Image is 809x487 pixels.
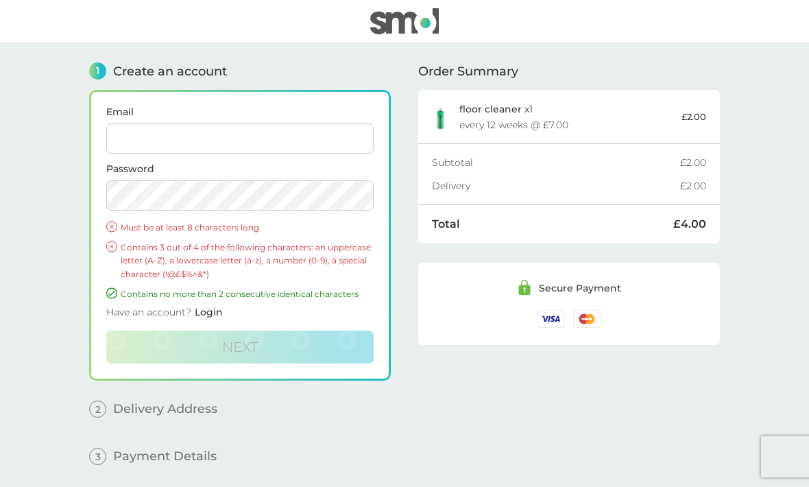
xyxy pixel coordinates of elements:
[89,448,106,465] span: 3
[370,8,439,34] img: smol
[121,241,374,281] p: Contains 3 out of 4 of the following characters: an uppercase letter (A-Z), a lowercase letter (a...
[106,107,374,117] label: Email
[113,403,217,415] span: Delivery Address
[673,219,706,230] div: £4.00
[573,310,601,327] img: /assets/icons/cards/mastercard.svg
[121,287,374,300] p: Contains no more than 2 consecutive identical characters
[432,181,680,191] div: Delivery
[680,181,706,191] div: £2.00
[539,283,621,293] div: Secure Payment
[418,65,518,78] span: Order Summary
[459,120,568,130] div: every 12 weeks @ £7.00
[459,104,533,115] p: x 1
[106,164,374,174] label: Password
[195,306,223,318] span: Login
[121,221,374,234] p: Must be at least 8 characters long
[432,219,673,230] div: Total
[222,339,258,355] span: Next
[113,65,227,78] span: Create an account
[106,300,374,331] div: Have an account?
[459,103,522,115] span: floor cleaner
[538,310,565,327] img: /assets/icons/cards/visa.svg
[681,110,706,124] p: £2.00
[106,331,374,364] button: Next
[113,450,217,462] span: Payment Details
[89,62,106,80] span: 1
[680,158,706,167] div: £2.00
[89,401,106,418] span: 2
[432,158,680,167] div: Subtotal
